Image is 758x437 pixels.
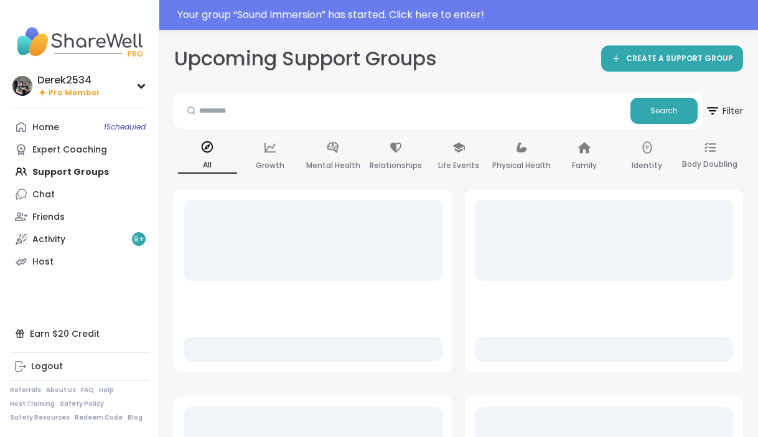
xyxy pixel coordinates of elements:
p: All [178,157,237,174]
div: Your group “ Sound Immersion ” has started. Click here to enter! [177,7,751,22]
div: Derek2534 [37,73,100,87]
div: Earn $20 Credit [10,322,149,345]
a: Host [10,250,149,273]
a: Help [99,386,114,395]
div: Activity [32,233,65,246]
p: Identity [632,158,662,173]
a: Redeem Code [75,413,123,422]
p: Body Doubling [682,157,737,172]
a: Host Training [10,400,55,408]
a: FAQ [81,386,94,395]
span: 1 Scheduled [104,122,146,132]
img: Derek2534 [12,76,32,96]
a: Home1Scheduled [10,116,149,138]
p: Life Events [438,158,479,173]
img: ShareWell Nav Logo [10,20,149,63]
a: Referrals [10,386,41,395]
p: Physical Health [492,158,551,173]
p: Relationships [370,158,422,173]
a: Safety Resources [10,413,70,422]
a: CREATE A SUPPORT GROUP [601,45,743,72]
a: Chat [10,183,149,205]
p: Family [572,158,597,173]
span: 9 + [134,234,144,245]
a: Safety Policy [60,400,104,408]
p: Mental Health [306,158,360,173]
div: Home [32,121,59,134]
span: Pro Member [49,88,100,98]
a: Activity9+ [10,228,149,250]
a: Logout [10,355,149,378]
div: Logout [31,360,63,373]
div: Expert Coaching [32,144,107,156]
button: Search [630,98,698,124]
div: Friends [32,211,65,223]
button: Filter [705,93,743,129]
span: CREATE A SUPPORT GROUP [626,54,733,64]
a: Friends [10,205,149,228]
span: Filter [705,96,743,126]
p: Growth [256,158,284,173]
a: Expert Coaching [10,138,149,161]
span: Search [650,105,678,116]
div: Host [32,256,54,268]
div: Chat [32,189,55,201]
a: Blog [128,413,143,422]
a: About Us [46,386,76,395]
h2: Upcoming Support Groups [174,45,437,73]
